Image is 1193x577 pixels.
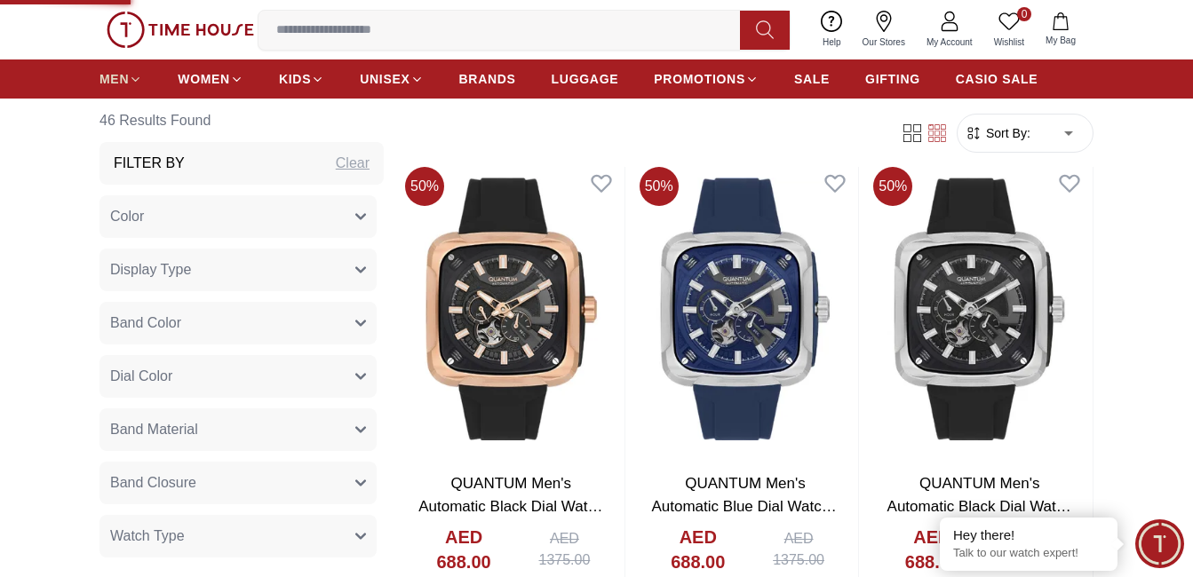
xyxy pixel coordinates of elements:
[360,70,410,88] span: UNISEX
[654,70,745,88] span: PROMOTIONS
[110,206,144,227] span: Color
[110,366,172,387] span: Dial Color
[99,462,377,504] button: Band Closure
[983,7,1035,52] a: 0Wishlist
[865,63,920,95] a: GIFTING
[459,70,516,88] span: BRANDS
[99,70,129,88] span: MEN
[650,525,746,574] h4: AED 688.00
[459,63,516,95] a: BRANDS
[953,526,1104,544] div: Hey there!
[99,408,377,451] button: Band Material
[114,153,185,174] h3: Filter By
[552,63,619,95] a: LUGGAGE
[987,36,1031,49] span: Wishlist
[107,12,254,49] img: ...
[654,63,759,95] a: PROMOTIONS
[866,160,1093,459] img: QUANTUM Men's Automatic Black Dial Watch - QMG1135.351
[865,70,920,88] span: GIFTING
[794,70,830,88] span: SALE
[651,475,839,537] a: QUANTUM Men's Automatic Blue Dial Watch - QMG1135.399
[887,475,1072,537] a: QUANTUM Men's Automatic Black Dial Watch - QMG1135.351
[982,124,1030,142] span: Sort By:
[919,36,980,49] span: My Account
[416,525,512,574] h4: AED 688.00
[99,249,377,291] button: Display Type
[956,63,1038,95] a: CASIO SALE
[794,63,830,95] a: SALE
[855,36,912,49] span: Our Stores
[99,355,377,398] button: Dial Color
[99,302,377,344] button: Band Color
[965,124,1030,142] button: Sort By:
[99,515,377,557] button: Watch Type
[99,195,377,238] button: Color
[418,475,603,537] a: QUANTUM Men's Automatic Black Dial Watch - QMG1135.451
[953,546,1104,561] p: Talk to our watch expert!
[552,70,619,88] span: LUGGAGE
[110,419,198,440] span: Band Material
[884,525,980,574] h4: AED 688.00
[110,259,191,281] span: Display Type
[279,63,324,95] a: KIDS
[178,70,230,88] span: WOMEN
[956,70,1038,88] span: CASIO SALE
[1135,519,1184,568] div: Chat Widget
[757,528,841,571] div: AED 1375.00
[873,167,912,206] span: 50 %
[522,528,606,571] div: AED 1375.00
[812,7,852,52] a: Help
[1038,34,1083,47] span: My Bag
[632,160,859,459] img: QUANTUM Men's Automatic Blue Dial Watch - QMG1135.399
[398,160,624,459] img: QUANTUM Men's Automatic Black Dial Watch - QMG1135.451
[110,312,181,334] span: Band Color
[640,167,679,206] span: 50 %
[815,36,848,49] span: Help
[852,7,916,52] a: Our Stores
[1017,7,1031,21] span: 0
[405,167,444,206] span: 50 %
[360,63,423,95] a: UNISEX
[279,70,311,88] span: KIDS
[178,63,243,95] a: WOMEN
[336,153,370,174] div: Clear
[99,63,142,95] a: MEN
[110,526,185,547] span: Watch Type
[110,472,196,494] span: Band Closure
[1035,9,1086,51] button: My Bag
[99,99,384,142] h6: 46 Results Found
